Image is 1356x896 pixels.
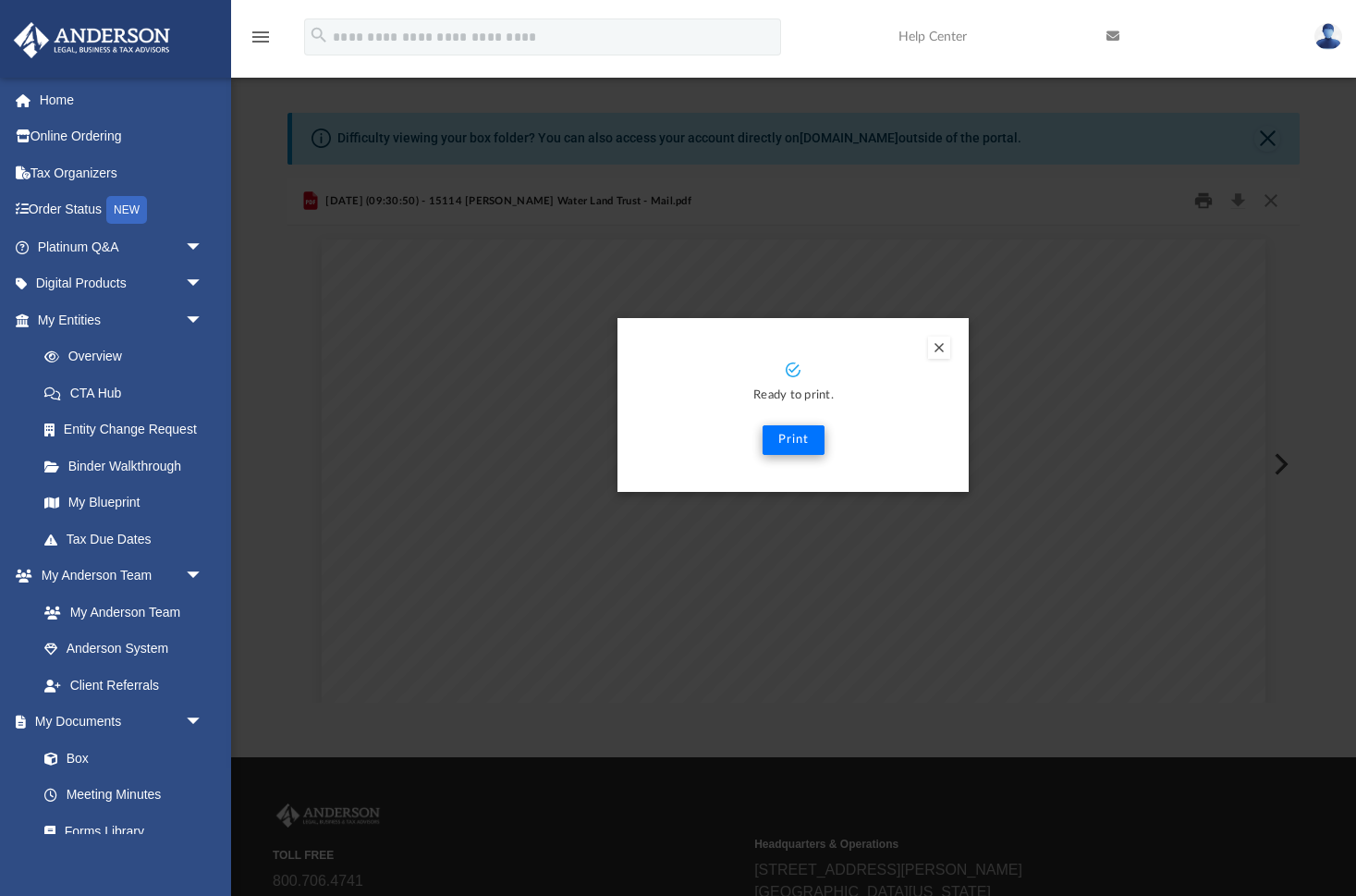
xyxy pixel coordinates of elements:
[185,558,222,595] span: arrow_drop_down
[13,118,231,155] a: Online Ordering
[13,154,231,191] a: Tax Organizers
[185,301,222,339] span: arrow_drop_down
[26,740,213,777] a: Box
[26,338,231,375] a: Overview
[13,81,231,118] a: Home
[26,667,222,704] a: Client Referrals
[763,425,825,455] button: Print
[106,196,147,224] div: NEW
[185,265,222,303] span: arrow_drop_down
[8,22,176,58] img: Anderson Advisors Platinum Portal
[13,558,222,595] a: My Anderson Teamarrow_drop_down
[185,704,222,742] span: arrow_drop_down
[287,178,1300,704] div: Preview
[26,411,231,448] a: Entity Change Request
[26,448,231,485] a: Binder Walkthrough
[26,777,222,814] a: Meeting Minutes
[309,25,329,45] i: search
[26,813,213,850] a: Forms Library
[26,594,213,631] a: My Anderson Team
[250,35,272,48] a: menu
[636,386,950,407] p: Ready to print.
[185,228,222,266] span: arrow_drop_down
[26,374,231,411] a: CTA Hub
[13,265,231,302] a: Digital Productsarrow_drop_down
[26,631,222,668] a: Anderson System
[26,521,231,558] a: Tax Due Dates
[13,191,231,229] a: Order StatusNEW
[13,228,231,265] a: Platinum Q&Aarrow_drop_down
[13,704,222,741] a: My Documentsarrow_drop_down
[1314,23,1342,50] img: User Pic
[26,485,222,522] a: My Blueprint
[250,26,272,48] i: menu
[13,301,231,338] a: My Entitiesarrow_drop_down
